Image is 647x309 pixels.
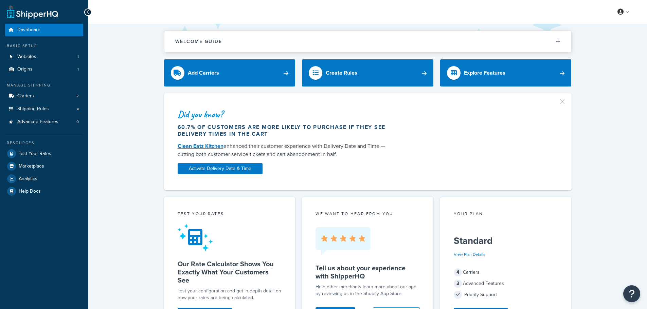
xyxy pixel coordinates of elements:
[454,251,485,257] a: View Plan Details
[316,284,420,297] p: Help other merchants learn more about our app by reviewing us in the Shopify App Store.
[5,160,83,172] a: Marketplace
[178,163,263,174] a: Activate Delivery Date & Time
[17,66,33,72] span: Origins
[178,260,282,284] h5: Our Rate Calculator Shows You Exactly What Your Customers See
[19,176,37,182] span: Analytics
[454,268,558,277] div: Carriers
[5,51,83,63] li: Websites
[178,110,392,119] div: Did you know?
[17,54,36,60] span: Websites
[5,90,83,102] li: Carriers
[454,235,558,246] h5: Standard
[164,59,295,86] a: Add Carriers
[19,151,51,157] span: Test Your Rates
[178,142,223,150] a: Clean Eatz Kitchen
[5,116,83,128] li: Advanced Features
[188,68,219,78] div: Add Carriers
[5,103,83,115] a: Shipping Rules
[5,90,83,102] a: Carriers2
[454,268,462,276] span: 4
[623,285,640,302] button: Open Resource Center
[316,211,420,217] p: we want to hear from you
[17,106,49,112] span: Shipping Rules
[5,82,83,88] div: Manage Shipping
[5,43,83,49] div: Basic Setup
[178,124,392,137] div: 60.7% of customers are more likely to purchase if they see delivery times in the cart
[76,93,79,99] span: 2
[164,31,571,52] button: Welcome Guide
[454,211,558,218] div: Your Plan
[316,264,420,280] h5: Tell us about your experience with ShipperHQ
[76,119,79,125] span: 0
[5,63,83,76] a: Origins1
[5,116,83,128] a: Advanced Features0
[5,140,83,146] div: Resources
[5,185,83,197] a: Help Docs
[178,288,282,301] div: Test your configuration and get in-depth detail on how your rates are being calculated.
[326,68,357,78] div: Create Rules
[5,51,83,63] a: Websites1
[5,173,83,185] a: Analytics
[302,59,433,86] a: Create Rules
[17,93,34,99] span: Carriers
[77,66,79,72] span: 1
[454,279,462,288] span: 3
[454,279,558,288] div: Advanced Features
[178,142,392,158] div: enhanced their customer experience with Delivery Date and Time — cutting both customer service ti...
[77,54,79,60] span: 1
[440,59,572,86] a: Explore Features
[17,119,58,125] span: Advanced Features
[5,148,83,160] a: Test Your Rates
[178,211,282,218] div: Test your rates
[175,39,222,44] h2: Welcome Guide
[454,290,558,300] div: Priority Support
[5,24,83,36] a: Dashboard
[17,27,40,33] span: Dashboard
[464,68,505,78] div: Explore Features
[19,189,41,194] span: Help Docs
[5,63,83,76] li: Origins
[19,163,44,169] span: Marketplace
